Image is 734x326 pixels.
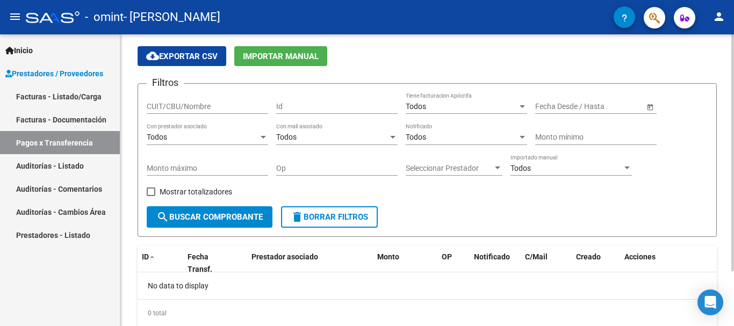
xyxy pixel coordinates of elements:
span: Seleccionar Prestador [406,164,493,173]
button: Borrar Filtros [281,206,378,228]
span: Todos [147,133,167,141]
span: Creado [576,252,601,261]
mat-icon: person [713,10,725,23]
h3: Filtros [147,75,184,90]
span: C/Mail [525,252,548,261]
span: Todos [406,133,426,141]
span: Monto [377,252,399,261]
input: Fecha inicio [535,102,574,111]
span: Acciones [624,252,656,261]
datatable-header-cell: Monto [373,245,437,281]
span: Todos [406,102,426,111]
datatable-header-cell: Fecha Transf. [183,245,232,281]
span: - [PERSON_NAME] [124,5,220,29]
datatable-header-cell: Prestador asociado [247,245,373,281]
datatable-header-cell: OP [437,245,470,281]
mat-icon: search [156,211,169,223]
input: Fecha fin [584,102,636,111]
button: Exportar CSV [138,46,226,66]
button: Importar Manual [234,46,327,66]
span: Mostrar totalizadores [160,185,232,198]
datatable-header-cell: Notificado [470,245,521,281]
mat-icon: cloud_download [146,49,159,62]
span: OP [442,252,452,261]
datatable-header-cell: C/Mail [521,245,572,281]
datatable-header-cell: Creado [572,245,620,281]
span: Inicio [5,45,33,56]
span: Fecha Transf. [188,252,212,273]
span: Todos [510,164,531,172]
button: Buscar Comprobante [147,206,272,228]
datatable-header-cell: ID [138,245,183,281]
mat-icon: delete [291,211,304,223]
datatable-header-cell: Acciones [620,245,717,281]
button: Open calendar [644,101,656,112]
span: Prestador asociado [251,252,318,261]
span: Borrar Filtros [291,212,368,222]
span: ID [142,252,149,261]
span: Todos [276,133,297,141]
span: - omint [85,5,124,29]
div: No data to display [138,272,717,299]
span: Exportar CSV [146,52,218,61]
span: Notificado [474,252,510,261]
span: Importar Manual [243,52,319,61]
span: Prestadores / Proveedores [5,68,103,79]
span: Buscar Comprobante [156,212,263,222]
mat-icon: menu [9,10,21,23]
div: Open Intercom Messenger [697,289,723,315]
